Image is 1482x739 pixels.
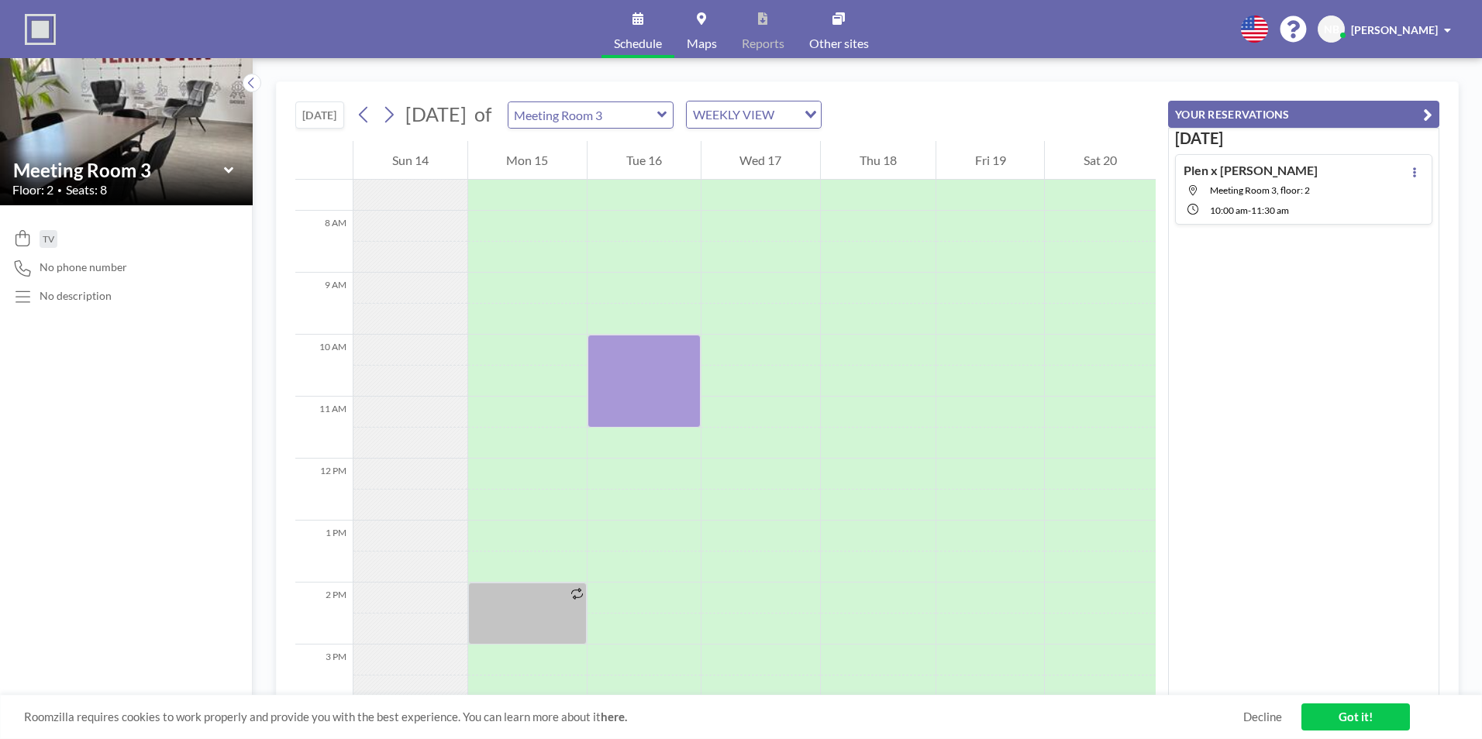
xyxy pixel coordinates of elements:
[1248,205,1251,216] span: -
[1243,710,1282,724] a: Decline
[40,289,112,303] div: No description
[1301,703,1410,730] a: Got it!
[1168,101,1439,128] button: YOUR RESERVATIONS
[295,521,353,583] div: 1 PM
[1184,163,1318,178] h4: Plen x [PERSON_NAME]
[66,182,107,198] span: Seats: 8
[601,710,627,724] a: here.
[353,141,467,180] div: Sun 14
[295,583,353,644] div: 2 PM
[687,101,821,128] div: Search for option
[12,182,53,198] span: Floor: 2
[1210,184,1310,196] span: Meeting Room 3, floor: 2
[13,159,224,181] input: Meeting Room 3
[57,185,62,195] span: •
[295,644,353,706] div: 3 PM
[821,141,936,180] div: Thu 18
[295,101,344,129] button: [DATE]
[295,149,353,211] div: 7 AM
[468,141,588,180] div: Mon 15
[1324,22,1339,36] span: NB
[690,105,777,125] span: WEEKLY VIEW
[474,102,491,126] span: of
[24,710,1243,724] span: Roomzilla requires cookies to work properly and provide you with the best experience. You can lea...
[809,37,869,50] span: Other sites
[405,102,467,125] span: [DATE]
[1351,23,1438,36] span: [PERSON_NAME]
[1251,205,1289,216] span: 11:30 AM
[701,141,821,180] div: Wed 17
[936,141,1045,180] div: Fri 19
[687,37,717,50] span: Maps
[40,260,127,274] span: No phone number
[1175,129,1432,148] h3: [DATE]
[508,102,657,128] input: Meeting Room 3
[295,335,353,397] div: 10 AM
[295,397,353,459] div: 11 AM
[295,459,353,521] div: 12 PM
[43,233,54,245] span: TV
[25,14,56,45] img: organization-logo
[1045,141,1156,180] div: Sat 20
[295,211,353,273] div: 8 AM
[295,273,353,335] div: 9 AM
[588,141,701,180] div: Tue 16
[742,37,784,50] span: Reports
[614,37,662,50] span: Schedule
[779,105,795,125] input: Search for option
[1210,205,1248,216] span: 10:00 AM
